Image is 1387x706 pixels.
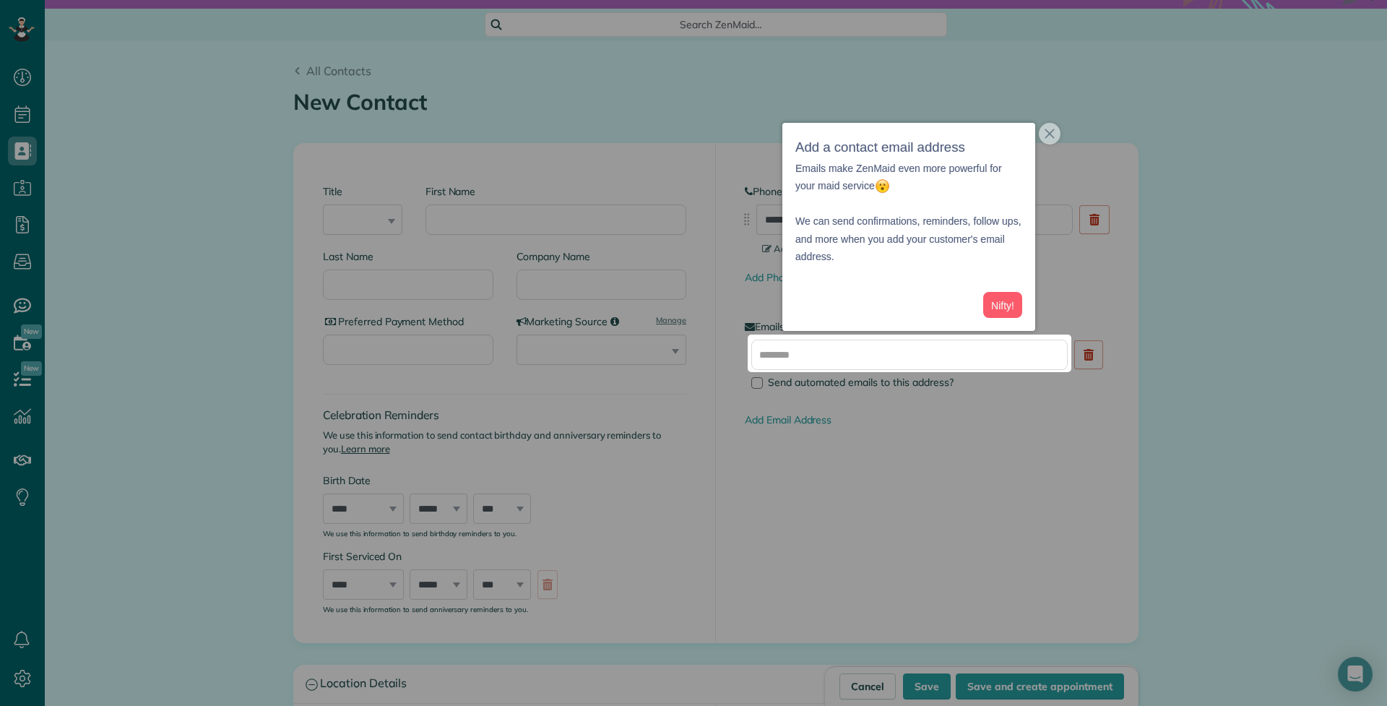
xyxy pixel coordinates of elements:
div: Add a contact email addressEmails make ZenMaid even more powerful for your maid service We can se... [782,123,1035,331]
img: :open_mouth: [875,178,890,194]
h3: Add a contact email address [795,136,1022,160]
p: Emails make ZenMaid even more powerful for your maid service [795,160,1022,195]
button: Nifty! [983,292,1022,319]
button: close, [1039,123,1060,145]
p: We can send confirmations, reminders, follow ups, and more when you add your customer's email add... [795,195,1022,266]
